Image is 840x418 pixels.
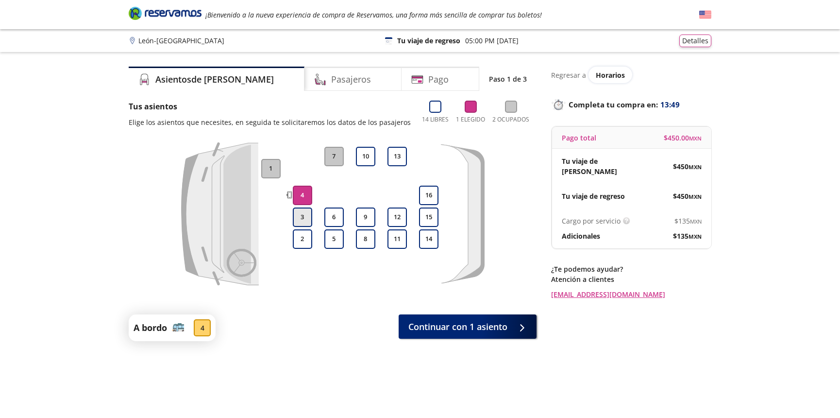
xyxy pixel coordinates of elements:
small: MXN [689,193,702,200]
a: [EMAIL_ADDRESS][DOMAIN_NAME] [551,289,711,299]
button: Detalles [679,35,711,47]
span: $ 450 [673,191,702,201]
em: ¡Bienvenido a la nueva experiencia de compra de Reservamos, una forma más sencilla de comprar tus... [205,10,542,19]
p: Elige los asientos que necesites, en seguida te solicitaremos los datos de los pasajeros [129,117,411,127]
p: Adicionales [562,231,600,241]
p: Tu viaje de [PERSON_NAME] [562,156,632,176]
p: 1 Elegido [456,115,485,124]
small: MXN [689,163,702,171]
i: Brand Logo [129,6,202,20]
button: 9 [356,208,375,227]
button: 5 [324,229,344,249]
iframe: Messagebird Livechat Widget [784,362,830,408]
p: 05:00 PM [DATE] [465,35,519,46]
span: $ 135 [674,216,702,226]
p: Cargo por servicio [562,216,621,226]
button: 13 [387,147,407,166]
p: ¿Te podemos ayudar? [551,264,711,274]
button: 14 [419,229,438,249]
button: 6 [324,208,344,227]
button: 15 [419,208,438,227]
div: 4 [194,319,211,336]
button: 3 [293,208,312,227]
p: A bordo [134,321,167,334]
p: Tu viaje de regreso [562,191,625,201]
button: 10 [356,147,375,166]
p: Completa tu compra en : [551,98,711,111]
div: Regresar a ver horarios [551,67,711,83]
p: Paso 1 de 3 [489,74,527,84]
span: Continuar con 1 asiento [408,320,507,333]
button: 8 [356,229,375,249]
button: 4 [293,186,312,205]
p: Tu viaje de regreso [397,35,460,46]
span: Horarios [596,70,625,80]
p: 14 Libres [422,115,449,124]
button: 16 [419,186,438,205]
p: Atención a clientes [551,274,711,284]
p: Pago total [562,133,596,143]
button: 1 [261,159,281,178]
a: Brand Logo [129,6,202,23]
button: 12 [387,208,407,227]
button: English [699,9,711,21]
p: León - [GEOGRAPHIC_DATA] [138,35,224,46]
small: MXN [690,218,702,225]
small: MXN [689,135,702,142]
button: 7 [324,147,344,166]
span: $ 450 [673,161,702,172]
h4: Pago [428,73,449,86]
p: 2 Ocupados [492,115,529,124]
span: $ 135 [673,231,702,241]
button: 11 [387,229,407,249]
p: Regresar a [551,70,586,80]
h4: Pasajeros [331,73,371,86]
h4: Asientos de [PERSON_NAME] [155,73,274,86]
button: 2 [293,229,312,249]
span: 13:49 [660,99,680,110]
p: Tus asientos [129,101,411,112]
span: $ 450.00 [664,133,702,143]
button: Continuar con 1 asiento [399,314,537,339]
small: MXN [689,233,702,240]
